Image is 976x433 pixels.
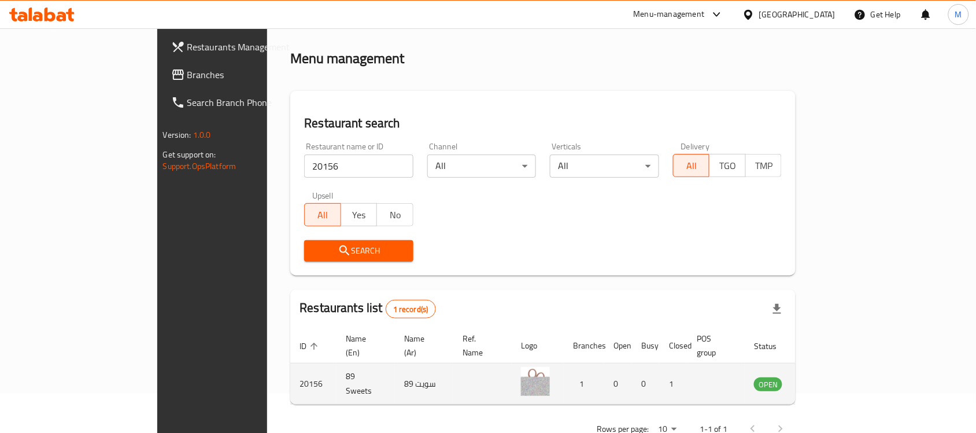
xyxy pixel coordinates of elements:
th: Closed [660,328,687,364]
div: Export file [763,295,791,323]
span: Restaurants Management [187,40,311,54]
a: Search Branch Phone [162,89,320,116]
input: Search for restaurant name or ID.. [304,155,413,178]
div: OPEN [754,377,782,391]
td: 0 [632,364,660,405]
a: Support.OpsPlatform [163,159,236,174]
th: Branches [564,328,604,364]
span: Ref. Name [463,332,498,359]
span: POS group [697,332,731,359]
button: TGO [709,154,746,177]
td: 1 [660,364,687,405]
div: Menu-management [634,8,705,21]
td: 1 [564,364,604,405]
span: All [678,157,705,174]
h2: Restaurant search [304,115,782,132]
button: All [673,154,710,177]
span: Search [313,244,404,258]
span: ID [300,339,321,353]
h2: Restaurants list [300,299,435,318]
img: 89 Sweets [521,367,550,396]
span: M [955,8,962,21]
span: Name (En) [346,332,381,359]
th: Open [604,328,632,364]
th: Busy [632,328,660,364]
span: OPEN [754,378,782,391]
h2: Menu management [290,49,404,68]
div: [GEOGRAPHIC_DATA] [759,8,835,21]
span: Status [754,339,792,353]
label: Delivery [681,142,710,151]
div: All [550,155,659,178]
div: Total records count [386,300,436,318]
span: TMP [751,157,778,174]
span: Get support on: [163,147,216,162]
span: TGO [714,157,741,174]
span: Branches [187,68,311,82]
span: 1.0.0 [193,127,211,142]
span: 1 record(s) [386,304,435,315]
span: Yes [346,207,373,223]
span: Version: [163,127,191,142]
button: No [376,203,413,226]
button: Yes [341,203,378,226]
a: Restaurants Management [162,33,320,61]
button: TMP [745,154,782,177]
a: Branches [162,61,320,89]
button: Search [304,240,413,262]
span: Search Branch Phone [187,96,311,109]
td: 0 [604,364,632,405]
span: No [382,207,409,223]
label: Upsell [312,192,334,200]
td: 89 Sweets [337,364,395,405]
button: All [304,203,341,226]
th: Logo [512,328,564,364]
table: enhanced table [290,328,845,405]
span: Name (Ar) [404,332,439,359]
td: 89 سويت [395,364,453,405]
span: All [309,207,337,223]
div: All [427,155,537,178]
